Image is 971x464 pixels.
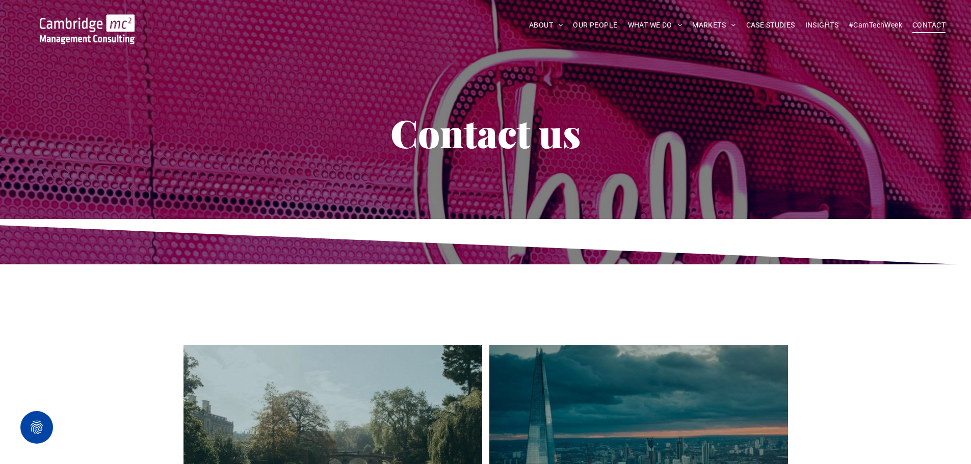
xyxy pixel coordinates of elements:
a: Your Business Transformed | Cambridge Management Consulting [40,16,135,26]
a: CASE STUDIES [741,17,800,33]
span: Contact us [390,107,581,158]
a: INSIGHTS [800,17,844,33]
a: #CamTechWeek [844,17,907,33]
img: Cambridge MC Logo [40,14,135,44]
a: OUR PEOPLE [568,17,622,33]
a: WHAT WE DO [623,17,688,33]
a: MARKETS [687,17,741,33]
a: CONTACT [907,17,951,33]
a: ABOUT [524,17,568,33]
